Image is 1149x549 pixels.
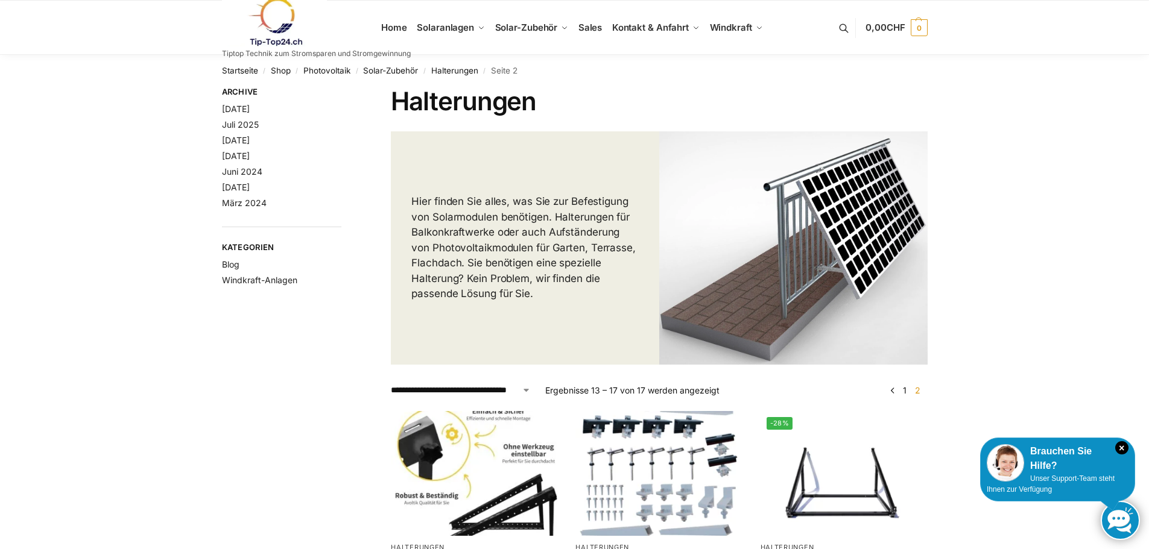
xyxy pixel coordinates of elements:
[911,19,928,36] span: 0
[987,444,1128,473] div: Brauchen Sie Hilfe?
[761,411,927,536] a: -28%Solarpaneele Aufständerung für Terrasse
[222,242,342,254] span: Kategorien
[222,86,342,98] span: Archive
[573,1,607,55] a: Sales
[987,474,1115,494] span: Unser Support-Team steht Ihnen zur Verfügung
[704,1,768,55] a: Windkraft
[258,66,271,76] span: /
[271,66,291,75] a: Shop
[350,66,363,76] span: /
[761,411,927,536] img: Solarpaneele Aufständerung für Terrasse
[418,66,431,76] span: /
[391,384,531,397] select: Shop-Reihenfolge
[391,411,557,536] img: Aufständerung Terrasse Flachdach Schwarz
[341,87,349,100] button: Close filters
[222,182,250,192] a: [DATE]
[222,50,411,57] p: Tiptop Technik zum Stromsparen und Stromgewinnung
[545,384,720,397] p: Ergebnisse 13 – 17 von 17 werden angezeigt
[291,66,303,76] span: /
[222,104,250,114] a: [DATE]
[303,66,350,75] a: Photovoltaik
[987,444,1024,482] img: Customer service
[431,66,478,75] a: Halterungen
[1115,441,1128,454] i: Schließen
[222,259,239,269] a: Blog
[884,384,927,397] nav: Produkt-Seitennummerierung
[495,22,558,33] span: Solar-Zubehör
[887,22,905,33] span: CHF
[417,22,474,33] span: Solaranlagen
[866,22,905,33] span: 0,00
[222,166,262,177] a: Juni 2024
[363,66,418,75] a: Solar-Zubehör
[612,22,689,33] span: Kontakt & Anfahrt
[478,66,491,76] span: /
[710,22,752,33] span: Windkraft
[575,411,742,536] img: PV MONTAGESYSTEM FÜR WELLDACH, BLECHDACH, WELLPLATTEN, GEEIGNET FÜR 2 MODULE
[222,119,259,130] a: Juli 2025
[222,55,928,86] nav: Breadcrumb
[222,275,297,285] a: Windkraft-Anlagen
[411,194,639,302] p: Hier finden Sie alles, was Sie zur Befestigung von Solarmodulen benötigen. Halterungen für Balkon...
[222,151,250,161] a: [DATE]
[222,198,267,208] a: März 2024
[900,385,910,395] a: Seite 1
[866,10,927,46] a: 0,00CHF 0
[391,86,927,116] h1: Halterungen
[578,22,603,33] span: Sales
[888,384,897,397] a: ←
[222,66,258,75] a: Startseite
[659,131,928,365] img: Halterungen
[490,1,573,55] a: Solar-Zubehör
[222,135,250,145] a: [DATE]
[607,1,704,55] a: Kontakt & Anfahrt
[412,1,490,55] a: Solaranlagen
[912,385,923,395] span: Seite 2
